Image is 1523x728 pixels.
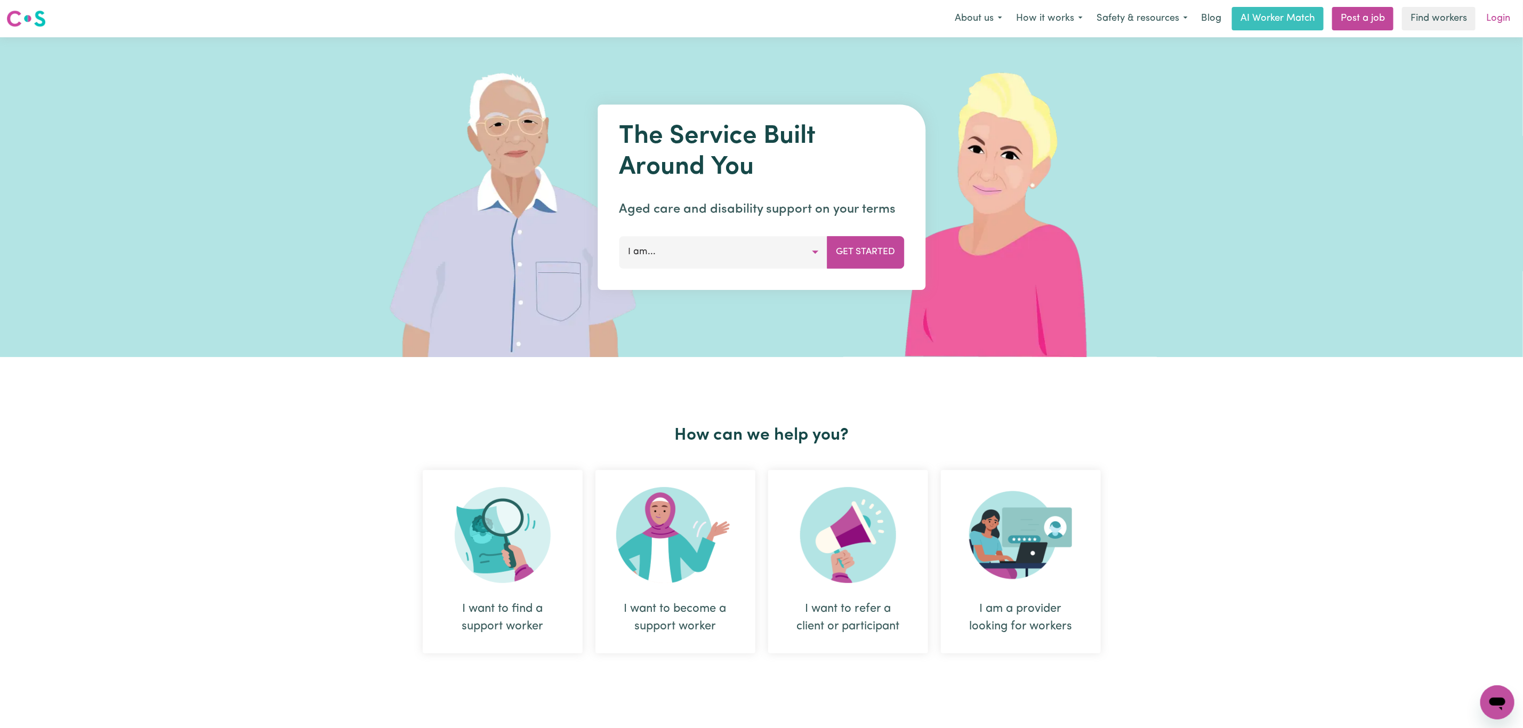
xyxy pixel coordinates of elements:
[455,487,551,583] img: Search
[794,600,902,635] div: I want to refer a client or participant
[966,600,1075,635] div: I am a provider looking for workers
[1195,7,1228,30] a: Blog
[827,236,904,268] button: Get Started
[1009,7,1090,30] button: How it works
[1480,685,1514,719] iframe: Button to launch messaging window, conversation in progress
[448,600,557,635] div: I want to find a support worker
[616,487,735,583] img: Become Worker
[423,470,583,653] div: I want to find a support worker
[800,487,896,583] img: Refer
[1232,7,1324,30] a: AI Worker Match
[1402,7,1476,30] a: Find workers
[948,7,1009,30] button: About us
[768,470,928,653] div: I want to refer a client or participant
[941,470,1101,653] div: I am a provider looking for workers
[6,6,46,31] a: Careseekers logo
[595,470,755,653] div: I want to become a support worker
[969,487,1073,583] img: Provider
[1090,7,1195,30] button: Safety & resources
[619,236,827,268] button: I am...
[621,600,730,635] div: I want to become a support worker
[619,122,904,183] h1: The Service Built Around You
[1332,7,1393,30] a: Post a job
[1480,7,1517,30] a: Login
[6,9,46,28] img: Careseekers logo
[416,425,1107,446] h2: How can we help you?
[619,200,904,219] p: Aged care and disability support on your terms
